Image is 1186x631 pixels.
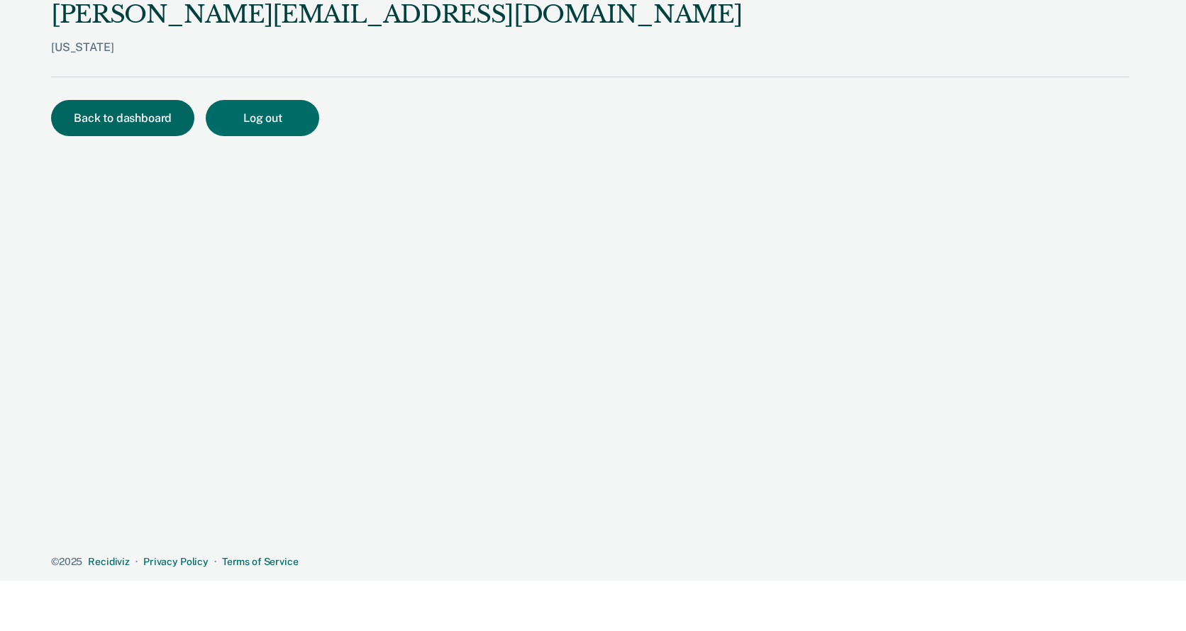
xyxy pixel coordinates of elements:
a: Back to dashboard [51,113,206,124]
a: Recidiviz [88,556,130,567]
div: · · [51,556,1129,568]
button: Back to dashboard [51,100,194,136]
button: Log out [206,100,319,136]
div: [US_STATE] [51,40,742,77]
a: Terms of Service [222,556,299,567]
span: © 2025 [51,556,82,567]
a: Privacy Policy [143,556,209,567]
